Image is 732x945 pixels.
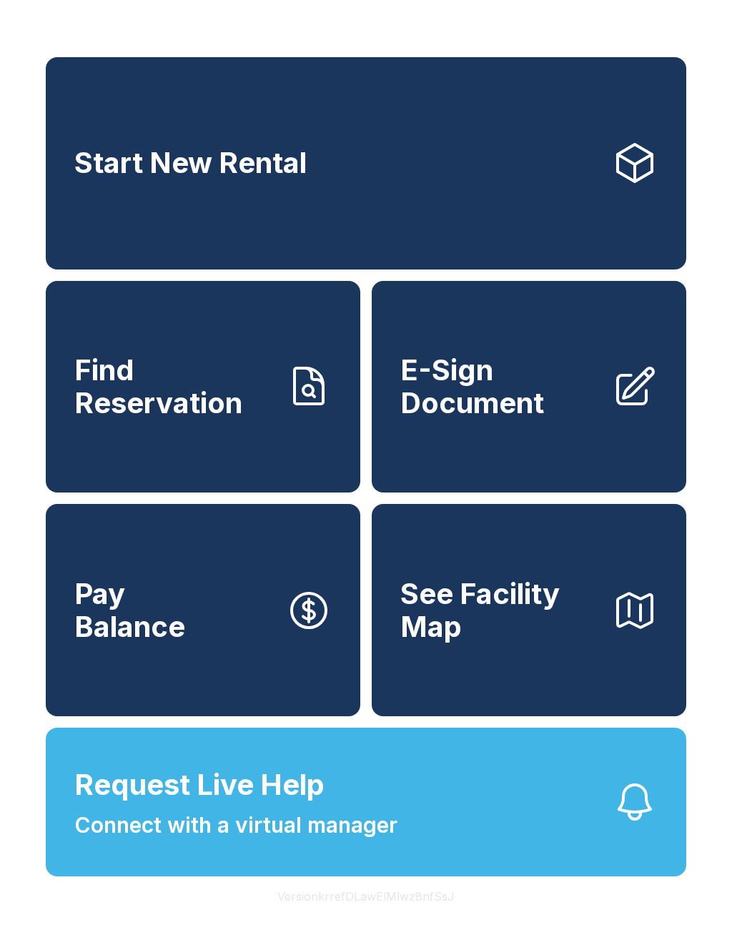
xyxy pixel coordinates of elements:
[46,281,360,493] a: Find Reservation
[372,281,686,493] a: E-Sign Document
[372,504,686,716] button: See Facility Map
[46,504,360,716] button: PayBalance
[74,809,397,841] span: Connect with a virtual manager
[74,354,274,419] span: Find Reservation
[400,578,600,643] span: See Facility Map
[46,57,686,269] a: Start New Rental
[74,763,325,806] span: Request Live Help
[266,876,466,916] button: VersionkrrefDLawElMlwz8nfSsJ
[74,578,185,643] span: Pay Balance
[74,147,307,179] span: Start New Rental
[400,354,600,419] span: E-Sign Document
[46,728,686,876] button: Request Live HelpConnect with a virtual manager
